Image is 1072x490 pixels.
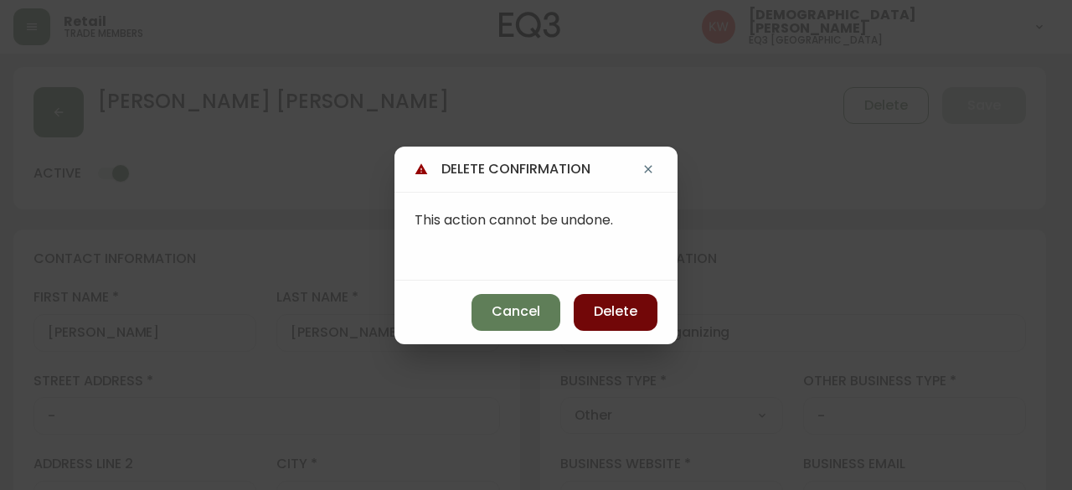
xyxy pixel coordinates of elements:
[574,294,657,331] button: Delete
[492,302,540,321] span: Cancel
[594,302,637,321] span: Delete
[441,160,639,178] h4: delete confirmation
[415,210,613,230] span: This action cannot be undone.
[472,294,560,331] button: Cancel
